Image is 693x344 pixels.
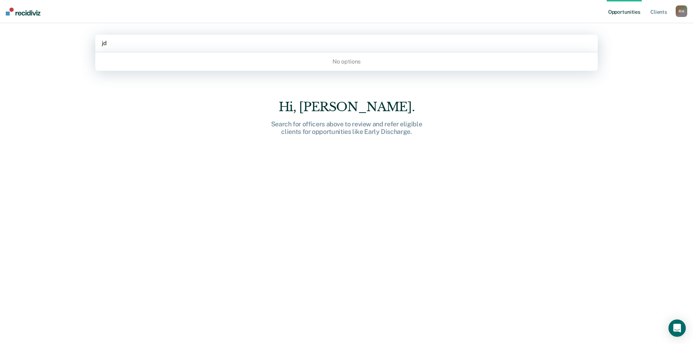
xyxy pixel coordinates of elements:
[676,5,687,17] div: R H
[676,5,687,17] button: RH
[231,100,462,114] div: Hi, [PERSON_NAME].
[95,55,598,68] div: No options
[668,319,686,337] div: Open Intercom Messenger
[231,120,462,136] div: Search for officers above to review and refer eligible clients for opportunities like Early Disch...
[6,8,40,16] img: Recidiviz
